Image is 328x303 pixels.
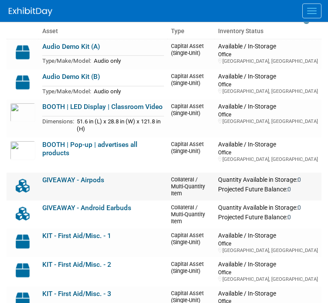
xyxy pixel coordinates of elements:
[167,24,215,39] th: Type
[218,51,318,58] div: Office
[218,81,318,88] div: Office
[42,116,74,134] td: Dimensions:
[42,290,111,298] a: KIT - First Aid/Misc. - 3
[167,39,215,69] td: Capital Asset (Single-Unit)
[297,176,301,183] span: 0
[42,86,91,96] td: Type/Make/Model:
[218,247,318,254] div: [GEOGRAPHIC_DATA], [GEOGRAPHIC_DATA]
[218,212,318,221] div: Projected Future Balance:
[218,149,318,156] div: Office
[218,111,318,118] div: Office
[218,232,318,240] div: Available / In-Storage
[167,99,215,137] td: Capital Asset (Single-Unit)
[167,257,215,286] td: Capital Asset (Single-Unit)
[10,232,35,251] img: Capital-Asset-Icon-2.png
[167,69,215,99] td: Capital Asset (Single-Unit)
[218,261,318,269] div: Available / In-Storage
[42,204,131,212] a: GIVEAWAY - Android Earbuds
[91,86,164,96] td: Audio only
[287,214,291,221] span: 0
[218,290,318,298] div: Available / In-Storage
[218,176,318,184] div: Quantity Available in Storage:
[167,228,215,257] td: Capital Asset (Single-Unit)
[218,204,318,212] div: Quantity Available in Storage:
[167,173,215,201] td: Collateral / Multi-Quantity Item
[218,276,318,283] div: [GEOGRAPHIC_DATA], [GEOGRAPHIC_DATA]
[77,118,161,133] span: 51.6 in (L) x 28.8 in (W) x 121.8 in (H)
[218,118,318,125] div: [GEOGRAPHIC_DATA], [GEOGRAPHIC_DATA]
[218,141,318,149] div: Available / In-Storage
[42,73,100,81] a: Audio Demo Kit (B)
[42,56,91,66] td: Type/Make/Model:
[218,184,318,194] div: Projected Future Balance:
[42,103,163,111] a: BOOTH | LED Display | Classroom Video
[218,43,318,51] div: Available / In-Storage
[10,176,35,195] img: Collateral-Icon-2.png
[39,24,167,39] th: Asset
[9,7,52,16] img: ExhibitDay
[42,232,111,240] a: KIT - First Aid/Misc. - 1
[91,56,164,66] td: Audio only
[167,201,215,228] td: Collateral / Multi-Quantity Item
[10,73,35,92] img: Capital-Asset-Icon-2.png
[287,186,291,193] span: 0
[218,88,318,95] div: [GEOGRAPHIC_DATA], [GEOGRAPHIC_DATA]
[42,261,111,269] a: KIT - First Aid/Misc. - 2
[42,176,104,184] a: GIVEAWAY - Airpods
[218,240,318,247] div: Office
[42,141,137,157] a: BOOTH | Pop-up | advertises all products
[10,261,35,280] img: Capital-Asset-Icon-2.png
[167,137,215,173] td: Capital Asset (Single-Unit)
[218,269,318,276] div: Office
[218,156,318,163] div: [GEOGRAPHIC_DATA], [GEOGRAPHIC_DATA]
[10,204,35,223] img: Collateral-Icon-2.png
[42,43,100,51] a: Audio Demo Kit (A)
[297,204,301,211] span: 0
[218,58,318,65] div: [GEOGRAPHIC_DATA], [GEOGRAPHIC_DATA]
[218,103,318,111] div: Available / In-Storage
[302,3,321,18] button: Menu
[10,43,35,62] img: Capital-Asset-Icon-2.png
[218,73,318,81] div: Available / In-Storage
